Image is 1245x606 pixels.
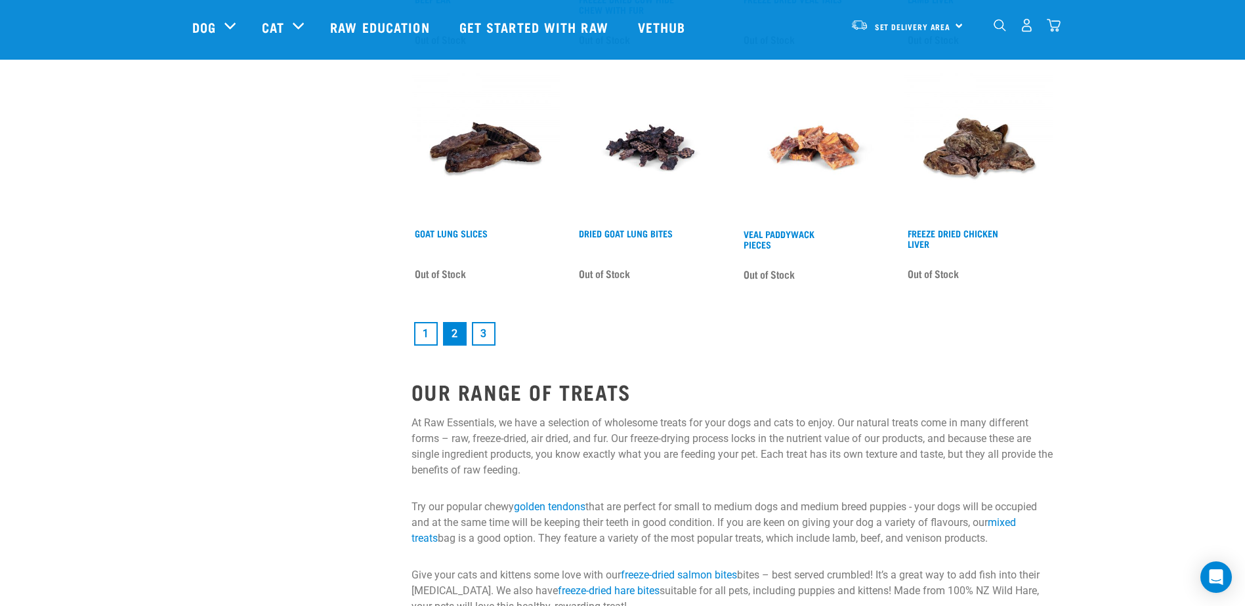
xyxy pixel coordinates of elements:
div: Open Intercom Messenger [1200,561,1232,593]
a: Page 2 [443,322,467,346]
p: At Raw Essentials, we have a selection of wholesome treats for your dogs and cats to enjoy. Our n... [411,415,1053,478]
img: Veal pad pieces [740,73,889,222]
img: 16327 [904,73,1053,222]
a: Raw Education [317,1,446,53]
img: Venison Lung Bites [576,73,725,222]
nav: pagination [411,319,1053,348]
img: home-icon-1@2x.png [994,19,1006,31]
img: user.png [1020,18,1034,32]
a: Cat [262,17,284,37]
h2: OUR RANGE OF TREATS [411,380,1053,403]
img: 59052 [411,73,560,222]
a: Get started with Raw [446,1,625,53]
img: home-icon@2x.png [1047,18,1061,32]
span: Set Delivery Area [875,24,951,29]
span: Out of Stock [579,264,630,283]
a: Freeze Dried Chicken Liver [908,231,998,246]
a: Goto page 3 [472,322,496,346]
a: Goto page 1 [414,322,438,346]
p: Try our popular chewy that are perfect for small to medium dogs and medium breed puppies - your d... [411,499,1053,546]
a: Vethub [625,1,702,53]
a: Dog [192,17,216,37]
span: Out of Stock [908,264,959,283]
a: Goat Lung Slices [415,231,488,235]
span: Out of Stock [415,264,466,283]
a: freeze-dried hare bites [558,584,660,597]
a: freeze-dried salmon bites [621,569,737,581]
a: Veal Paddywack Pieces [744,232,814,247]
span: Out of Stock [744,264,795,284]
a: golden tendons [514,500,585,513]
a: Dried Goat Lung Bites [579,231,673,235]
img: van-moving.png [851,19,868,31]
